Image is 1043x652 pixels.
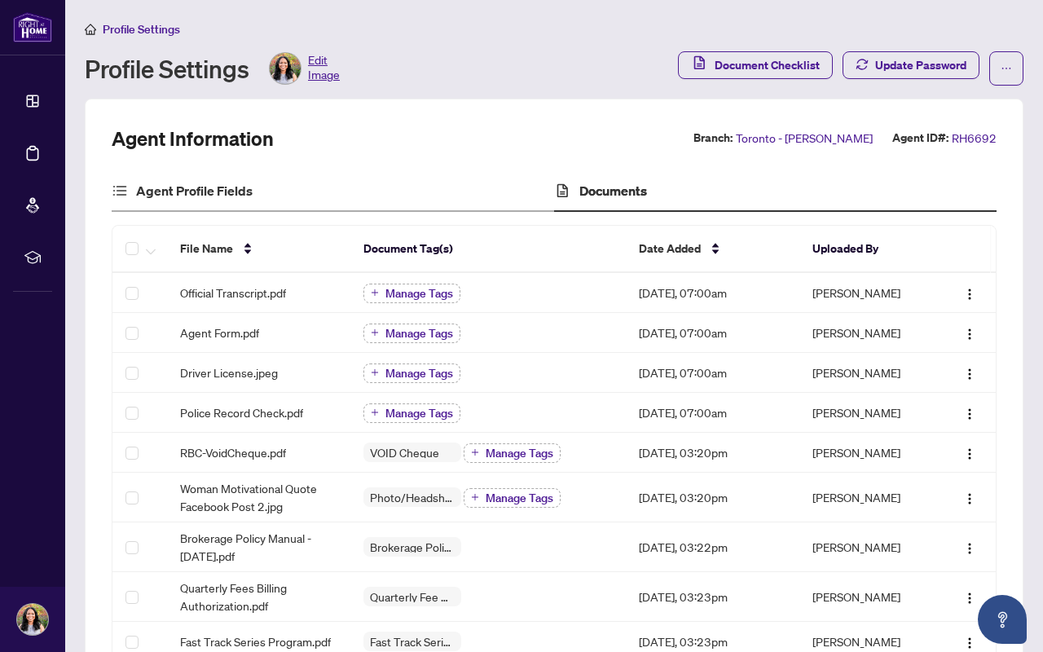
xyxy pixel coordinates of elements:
[363,284,460,303] button: Manage Tags
[167,226,350,273] th: File Name
[180,363,278,381] span: Driver License.jpeg
[471,493,479,501] span: plus
[371,289,379,297] span: plus
[963,407,976,421] img: Logo
[799,393,937,433] td: [PERSON_NAME]
[957,359,983,385] button: Logo
[471,448,479,456] span: plus
[626,522,800,572] td: [DATE], 03:22pm
[180,479,337,515] span: Woman Motivational Quote Facebook Post 2.jpg
[957,584,983,610] button: Logo
[626,473,800,522] td: [DATE], 03:20pm
[180,632,331,650] span: Fast Track Series Program.pdf
[799,522,937,572] td: [PERSON_NAME]
[486,447,553,459] span: Manage Tags
[626,226,800,273] th: Date Added
[180,240,233,258] span: File Name
[963,328,976,341] img: Logo
[385,368,453,379] span: Manage Tags
[626,353,800,393] td: [DATE], 07:00am
[180,529,337,565] span: Brokerage Policy Manual - [DATE].pdf
[799,572,937,622] td: [PERSON_NAME]
[875,52,966,78] span: Update Password
[486,492,553,504] span: Manage Tags
[799,473,937,522] td: [PERSON_NAME]
[270,53,301,84] img: Profile Icon
[843,51,979,79] button: Update Password
[385,407,453,419] span: Manage Tags
[957,280,983,306] button: Logo
[363,447,446,458] span: VOID Cheque
[371,328,379,337] span: plus
[17,604,48,635] img: Profile Icon
[85,24,96,35] span: home
[963,447,976,460] img: Logo
[579,181,647,200] h4: Documents
[626,572,800,622] td: [DATE], 03:23pm
[626,313,800,353] td: [DATE], 07:00am
[957,399,983,425] button: Logo
[799,313,937,353] td: [PERSON_NAME]
[963,637,976,650] img: Logo
[799,273,937,313] td: [PERSON_NAME]
[736,129,873,148] span: Toronto - [PERSON_NAME]
[363,363,460,383] button: Manage Tags
[957,484,983,510] button: Logo
[112,126,274,152] h2: Agent Information
[799,353,937,393] td: [PERSON_NAME]
[1001,63,1012,74] span: ellipsis
[180,579,337,615] span: Quarterly Fees Billing Authorization.pdf
[363,636,461,647] span: Fast Track Series Program
[626,433,800,473] td: [DATE], 03:20pm
[799,226,937,273] th: Uploaded By
[363,491,461,503] span: Photo/Headshot
[103,22,180,37] span: Profile Settings
[371,368,379,377] span: plus
[308,52,340,85] span: Edit Image
[180,284,286,302] span: Official Transcript.pdf
[85,52,340,85] div: Profile Settings
[180,443,286,461] span: RBC-VoidCheque.pdf
[464,488,561,508] button: Manage Tags
[693,129,733,148] label: Branch:
[799,433,937,473] td: [PERSON_NAME]
[180,403,303,421] span: Police Record Check.pdf
[715,52,820,78] span: Document Checklist
[978,595,1027,644] button: Open asap
[957,439,983,465] button: Logo
[963,492,976,505] img: Logo
[952,129,997,148] span: RH6692
[363,403,460,423] button: Manage Tags
[464,443,561,463] button: Manage Tags
[350,226,625,273] th: Document Tag(s)
[963,592,976,605] img: Logo
[363,324,460,343] button: Manage Tags
[963,542,976,555] img: Logo
[678,51,833,79] button: Document Checklist
[180,324,259,341] span: Agent Form.pdf
[363,591,461,602] span: Quarterly Fee Auto-Debit Authorization
[963,288,976,301] img: Logo
[957,319,983,346] button: Logo
[626,393,800,433] td: [DATE], 07:00am
[963,368,976,381] img: Logo
[136,181,253,200] h4: Agent Profile Fields
[639,240,701,258] span: Date Added
[371,408,379,416] span: plus
[957,534,983,560] button: Logo
[385,288,453,299] span: Manage Tags
[626,273,800,313] td: [DATE], 07:00am
[363,541,461,553] span: Brokerage Policy Manual
[385,328,453,339] span: Manage Tags
[13,12,52,42] img: logo
[892,129,948,148] label: Agent ID#:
